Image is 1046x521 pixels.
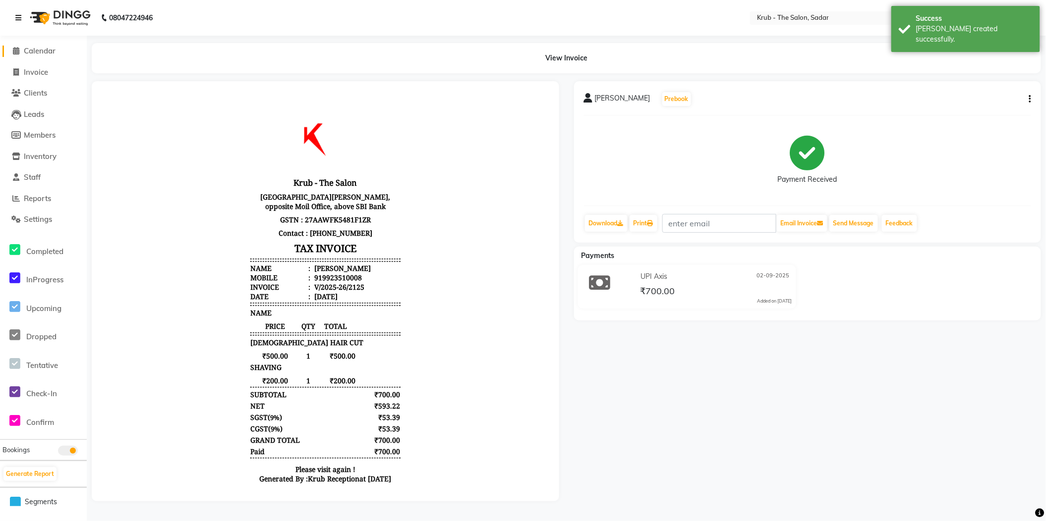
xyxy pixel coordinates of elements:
span: [DEMOGRAPHIC_DATA] HAIR CUT [149,247,262,256]
p: Please visit again ! [149,373,298,383]
img: file_1685170506040.jpeg [186,8,261,82]
span: : [207,182,209,191]
button: Email Invoice [777,215,827,232]
b: 08047224946 [109,4,153,32]
span: Tentative [26,361,58,370]
span: Settings [24,214,52,224]
a: Settings [2,214,84,225]
div: [DATE] [211,201,236,210]
span: 9% [169,322,178,331]
div: Added on [DATE] [757,298,792,305]
h3: Krub - The Salon [149,84,298,99]
span: Confirm [26,417,54,427]
img: logo [25,4,93,32]
div: SUBTOTAL [149,299,224,308]
a: Feedback [882,215,917,232]
button: Generate Report [3,467,57,481]
div: View Invoice [92,43,1041,73]
span: Upcoming [26,304,61,313]
span: Leads [24,109,44,119]
span: ₹500.00 [149,260,198,269]
span: Krub Reception [206,383,258,392]
span: [PERSON_NAME] [595,93,650,107]
span: Members [24,130,56,140]
span: InProgress [26,275,63,284]
div: Paid [149,356,224,365]
span: Invoice [24,67,48,77]
div: 919923510008 [211,182,260,191]
h3: TAX INVOICE [149,149,298,166]
span: : [207,201,209,210]
div: Invoice [149,191,209,201]
div: ₹700.00 [260,299,299,308]
a: Members [2,130,84,141]
span: Segments [25,497,57,507]
div: Name [149,172,209,182]
div: Date [149,201,209,210]
span: ₹500.00 [215,260,254,269]
span: Completed [26,247,63,256]
span: Payments [581,251,615,260]
span: Check-In [26,389,57,398]
span: Dropped [26,332,57,341]
div: Generated By : at [DATE] [149,383,298,392]
span: CGST [149,333,167,342]
span: 02-09-2025 [757,271,790,282]
button: Prebook [662,92,691,106]
div: GRAND TOTAL [149,344,224,354]
span: SHAVING [149,271,180,281]
span: : [207,172,209,182]
a: Reports [2,193,84,205]
div: ₹53.39 [260,333,299,342]
span: : [207,191,209,201]
a: Staff [2,172,84,183]
div: V/2025-26/2125 [211,191,263,201]
div: Bill created successfully. [916,24,1033,45]
span: Staff [24,172,41,182]
span: 1 [198,285,215,294]
span: TOTAL [215,230,254,240]
div: [PERSON_NAME] [211,172,269,182]
p: [GEOGRAPHIC_DATA][PERSON_NAME], opposite Moil Office, above SBI Bank [149,99,298,122]
span: PRICE [149,230,198,240]
span: 1 [198,260,215,269]
div: Mobile [149,182,209,191]
button: Send Message [829,215,878,232]
span: QTY [198,230,215,240]
div: NET [149,310,224,319]
p: GSTN : 27AAWFK5481F1ZR [149,122,298,135]
span: NAME [149,217,170,226]
a: Leads [2,109,84,120]
input: enter email [662,214,776,233]
div: ₹700.00 [260,344,299,354]
div: ( ) [149,321,224,331]
a: Print [630,215,657,232]
div: ₹700.00 [260,356,299,365]
span: SGST [149,321,166,331]
a: Invoice [2,67,84,78]
span: Bookings [2,446,30,454]
span: ₹700.00 [640,285,675,299]
p: Contact : [PHONE_NUMBER] [149,135,298,149]
span: Reports [24,194,51,203]
span: Calendar [24,46,56,55]
a: Clients [2,88,84,99]
div: ( ) [149,333,224,342]
div: Payment Received [778,175,837,185]
div: Success [916,13,1033,24]
span: ₹200.00 [215,285,254,294]
div: ₹593.22 [260,310,299,319]
a: Download [585,215,628,232]
a: Calendar [2,46,84,57]
div: ₹53.39 [260,321,299,331]
span: Inventory [24,152,57,161]
span: Clients [24,88,47,98]
a: Inventory [2,151,84,162]
span: ₹200.00 [149,285,198,294]
span: UPI Axis [640,271,667,282]
span: 9% [169,333,178,342]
